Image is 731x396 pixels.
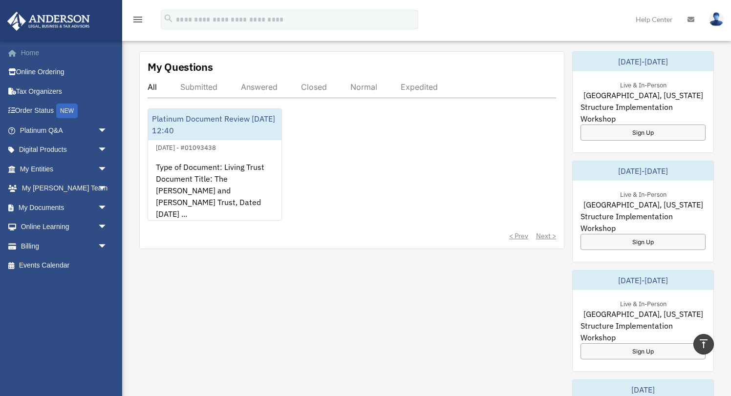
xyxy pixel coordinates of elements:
[98,179,117,199] span: arrow_drop_down
[7,236,122,256] a: Billingarrow_drop_down
[7,198,122,217] a: My Documentsarrow_drop_down
[56,104,78,118] div: NEW
[98,217,117,237] span: arrow_drop_down
[580,210,706,234] span: Structure Implementation Workshop
[7,43,122,63] a: Home
[241,82,278,92] div: Answered
[580,101,706,125] span: Structure Implementation Workshop
[612,79,674,89] div: Live & In-Person
[7,140,122,160] a: Digital Productsarrow_drop_down
[98,198,117,218] span: arrow_drop_down
[693,334,714,354] a: vertical_align_top
[98,140,117,160] span: arrow_drop_down
[583,89,703,101] span: [GEOGRAPHIC_DATA], [US_STATE]
[7,121,122,140] a: Platinum Q&Aarrow_drop_down
[583,199,703,210] span: [GEOGRAPHIC_DATA], [US_STATE]
[583,308,703,320] span: [GEOGRAPHIC_DATA], [US_STATE]
[132,17,144,25] a: menu
[698,338,709,350] i: vertical_align_top
[612,188,674,199] div: Live & In-Person
[148,142,224,152] div: [DATE] - #01093438
[148,108,282,221] a: Platinum Document Review [DATE] 12:40[DATE] - #01093438Type of Document: Living Trust Document Ti...
[573,52,713,71] div: [DATE]-[DATE]
[7,179,122,198] a: My [PERSON_NAME] Teamarrow_drop_down
[98,121,117,141] span: arrow_drop_down
[7,256,122,275] a: Events Calendar
[580,234,706,250] a: Sign Up
[401,82,438,92] div: Expedited
[148,60,213,74] div: My Questions
[7,63,122,82] a: Online Ordering
[148,109,281,140] div: Platinum Document Review [DATE] 12:40
[163,13,174,24] i: search
[7,159,122,179] a: My Entitiesarrow_drop_down
[4,12,93,31] img: Anderson Advisors Platinum Portal
[180,82,217,92] div: Submitted
[573,271,713,290] div: [DATE]-[DATE]
[98,236,117,256] span: arrow_drop_down
[612,298,674,308] div: Live & In-Person
[132,14,144,25] i: menu
[7,82,122,101] a: Tax Organizers
[7,217,122,237] a: Online Learningarrow_drop_down
[301,82,327,92] div: Closed
[709,12,724,26] img: User Pic
[573,161,713,181] div: [DATE]-[DATE]
[580,125,706,141] a: Sign Up
[98,159,117,179] span: arrow_drop_down
[580,320,706,343] span: Structure Implementation Workshop
[350,82,377,92] div: Normal
[580,343,706,359] a: Sign Up
[148,153,281,229] div: Type of Document: Living Trust Document Title: The [PERSON_NAME] and [PERSON_NAME] Trust, Dated [...
[148,82,157,92] div: All
[7,101,122,121] a: Order StatusNEW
